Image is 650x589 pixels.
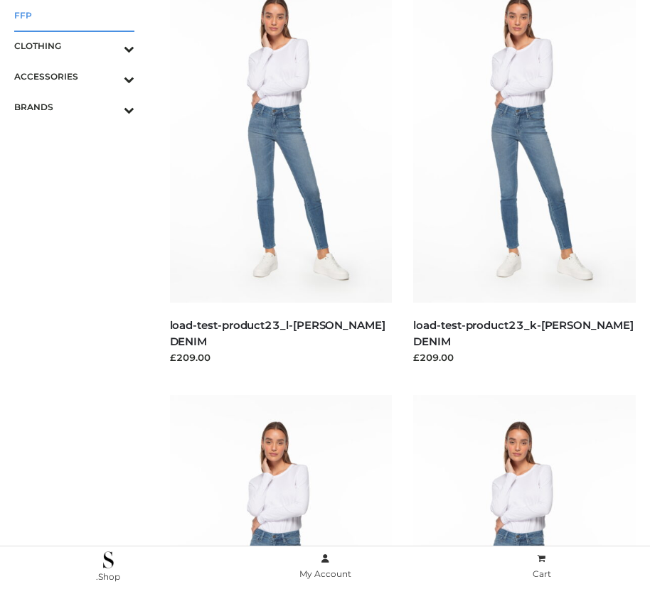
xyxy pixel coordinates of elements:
[170,350,393,364] div: £209.00
[85,61,134,92] button: Toggle Submenu
[170,318,385,348] a: load-test-product23_l-[PERSON_NAME] DENIM
[533,568,551,579] span: Cart
[14,99,134,115] span: BRANDS
[103,551,114,568] img: .Shop
[14,61,134,92] a: ACCESSORIESToggle Submenu
[85,92,134,122] button: Toggle Submenu
[217,551,434,583] a: My Account
[96,571,120,582] span: .Shop
[14,68,134,85] span: ACCESSORIES
[433,551,650,583] a: Cart
[413,350,636,364] div: £209.00
[14,7,134,23] span: FFP
[299,568,351,579] span: My Account
[14,31,134,61] a: CLOTHINGToggle Submenu
[14,38,134,54] span: CLOTHING
[14,92,134,122] a: BRANDSToggle Submenu
[413,318,633,348] a: load-test-product23_k-[PERSON_NAME] DENIM
[85,31,134,61] button: Toggle Submenu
